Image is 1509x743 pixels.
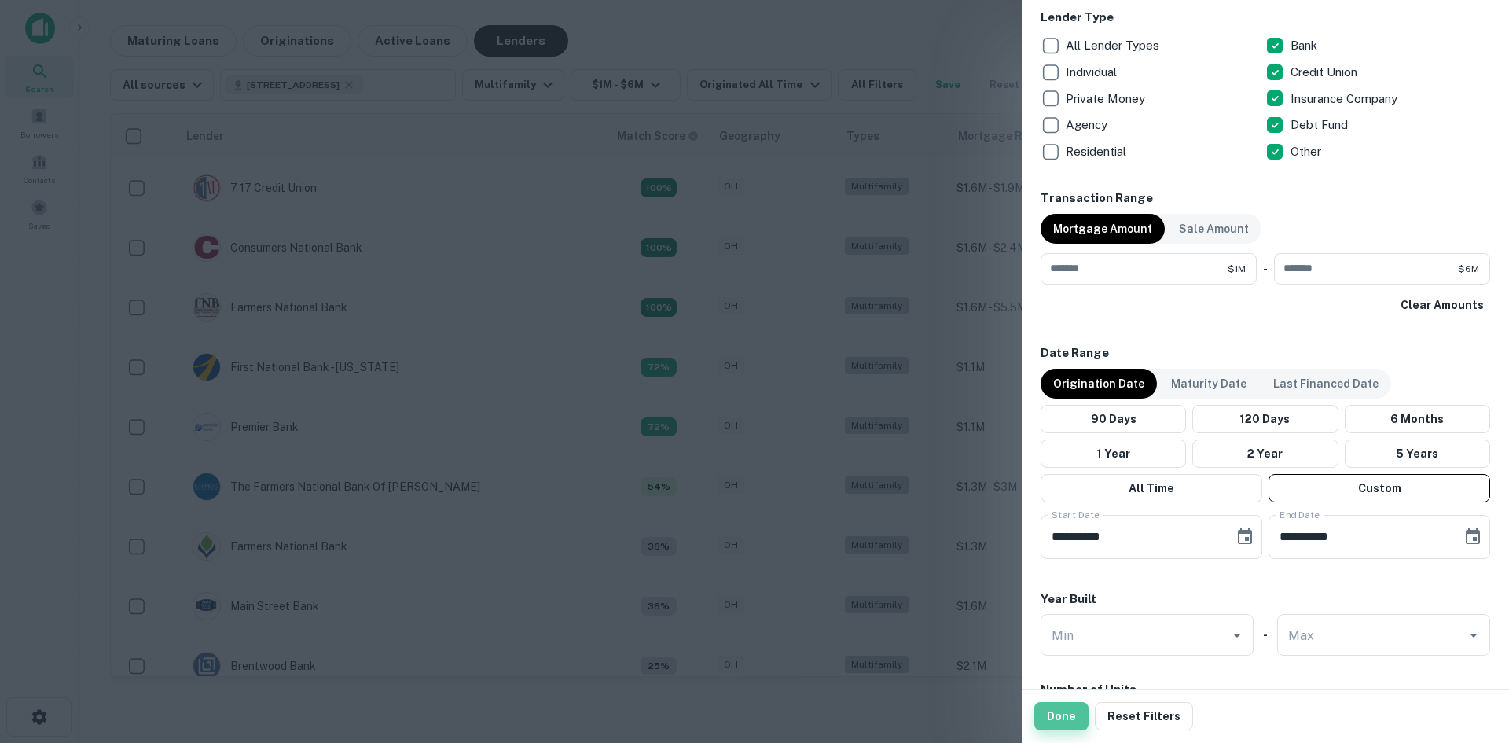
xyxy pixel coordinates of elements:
p: Origination Date [1053,375,1144,392]
button: 2 Year [1192,440,1338,468]
label: Start Date [1052,508,1100,521]
button: 120 Days [1192,405,1338,433]
label: End Date [1280,508,1320,521]
button: All Time [1041,474,1262,502]
p: Debt Fund [1291,116,1351,134]
button: Open [1226,624,1248,646]
h6: Year Built [1041,590,1096,609]
p: Agency [1066,116,1111,134]
p: Credit Union [1291,63,1360,82]
p: Other [1291,142,1324,161]
p: Maturity Date [1171,375,1246,392]
span: $6M [1458,262,1479,276]
button: Reset Filters [1095,702,1193,730]
button: 1 Year [1041,440,1186,468]
button: Done [1034,702,1089,730]
div: - [1263,253,1268,285]
h6: Date Range [1041,344,1490,362]
h6: Transaction Range [1041,189,1490,208]
button: Choose date, selected date is Aug 25, 2025 [1457,521,1489,553]
button: 90 Days [1041,405,1186,433]
button: 5 Years [1345,440,1490,468]
p: Private Money [1066,90,1148,109]
span: $1M [1228,262,1246,276]
h6: Lender Type [1041,9,1490,27]
p: Mortgage Amount [1053,220,1152,237]
button: 6 Months [1345,405,1490,433]
p: Insurance Company [1291,90,1401,109]
p: All Lender Types [1066,36,1162,55]
button: Custom [1269,474,1490,502]
button: Clear Amounts [1394,291,1490,319]
iframe: Chat Widget [1430,617,1509,693]
button: Choose date, selected date is Apr 27, 2022 [1229,521,1261,553]
p: Individual [1066,63,1120,82]
p: Sale Amount [1179,220,1249,237]
h6: Number of Units [1041,681,1136,699]
p: Last Financed Date [1273,375,1379,392]
p: Bank [1291,36,1320,55]
h6: - [1263,626,1268,644]
p: Residential [1066,142,1129,161]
